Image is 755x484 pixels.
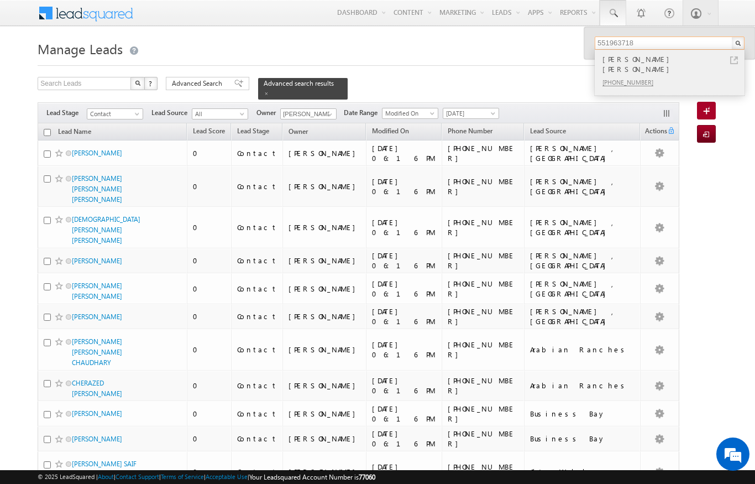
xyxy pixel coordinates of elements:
div: [PERSON_NAME] , [GEOGRAPHIC_DATA] [530,251,635,270]
div: [DATE] 06:16 PM [372,462,437,482]
a: Lead Name [53,126,97,140]
div: Contact [237,222,277,232]
a: [PERSON_NAME] [72,313,122,321]
a: Acceptable Use [206,473,248,480]
div: [PHONE_NUMBER] [448,143,520,163]
span: Contact [87,109,140,119]
div: [DATE] 06:16 PM [372,404,437,424]
div: [PHONE_NUMBER] [448,462,520,482]
a: [DATE] [443,108,499,119]
span: Your Leadsquared Account Number is [249,473,375,481]
div: [PERSON_NAME] [PERSON_NAME] [600,53,748,75]
div: [PERSON_NAME] , [GEOGRAPHIC_DATA] [530,143,635,163]
div: 0 [193,222,226,232]
span: Lead Stage [237,127,269,135]
div: Minimize live chat window [181,6,208,32]
div: 0 [193,467,226,477]
div: [DATE] 06:16 PM [372,279,437,299]
div: 0 [193,434,226,444]
a: Lead Score [187,125,230,139]
span: All [192,109,245,119]
div: Contact [237,148,277,158]
div: 0 [193,284,226,294]
span: Owner [289,127,308,136]
span: © 2025 LeadSquared | | | | | [38,472,375,482]
div: [PERSON_NAME] [289,409,361,419]
span: Advanced Search [172,79,226,89]
span: Manage Leads [38,40,123,58]
textarea: Type your message and hit 'Enter' [14,102,202,331]
div: Contact [237,467,277,477]
div: 0 [193,256,226,266]
span: [DATE] [443,108,496,118]
div: [PERSON_NAME] [289,284,361,294]
img: Search [135,80,140,86]
span: 77060 [359,473,375,481]
button: ? [144,77,158,90]
div: [DATE] 06:16 PM [372,429,437,449]
div: [PHONE_NUMBER] [448,306,520,326]
div: [PHONE_NUMBER] [448,176,520,196]
a: Lead Stage [232,125,275,139]
a: [PERSON_NAME] [PERSON_NAME] [PERSON_NAME] [72,174,122,204]
span: ? [149,79,154,88]
div: [DATE] 06:16 PM [372,340,437,360]
span: Actions [641,125,667,139]
div: Contact [237,181,277,191]
span: Lead Score [193,127,225,135]
div: Arabian Ranches [530,345,635,355]
div: [PERSON_NAME] , [GEOGRAPHIC_DATA] [530,279,635,299]
div: 0 [193,409,226,419]
div: [PERSON_NAME] [289,148,361,158]
a: [PERSON_NAME] [72,149,122,157]
div: [PHONE_NUMBER] [448,429,520,449]
div: [PERSON_NAME] , [GEOGRAPHIC_DATA] [530,217,635,237]
div: [DATE] 06:16 PM [372,217,437,237]
div: [PERSON_NAME] [289,311,361,321]
div: Search Leads [597,33,664,39]
span: Advanced search results [264,79,334,87]
div: [PERSON_NAME] [289,467,361,477]
a: Terms of Service [161,473,204,480]
a: All [192,108,248,119]
a: Contact [87,108,143,119]
span: Modified On [382,108,435,118]
em: Start Chat [149,341,201,356]
a: CHERAZED [PERSON_NAME] [72,379,122,398]
span: Lead Stage [46,108,87,118]
span: Modified On [372,127,409,135]
div: [PERSON_NAME] [289,181,361,191]
div: [PERSON_NAME] [289,256,361,266]
a: [DEMOGRAPHIC_DATA][PERSON_NAME] [PERSON_NAME] [72,215,140,244]
a: Modified On [366,125,415,139]
div: [PHONE_NUMBER] [448,376,520,395]
span: Owner [256,108,280,118]
a: About [98,473,114,480]
div: [PERSON_NAME] [289,222,361,232]
div: 0 [193,311,226,321]
div: Contact [237,434,277,444]
a: [PERSON_NAME] [72,257,122,265]
div: [PERSON_NAME] [289,345,361,355]
div: [DATE] 06:16 PM [372,143,437,163]
div: [PHONE_NUMBER] [448,404,520,424]
div: [PERSON_NAME] [289,434,361,444]
span: Lead Source [151,108,192,118]
div: [DATE] 06:16 PM [372,306,437,326]
div: Contact [237,409,277,419]
div: Contact [237,256,277,266]
div: Contact [237,381,277,391]
div: City Walk [530,467,635,477]
span: Phone Number [448,127,492,135]
a: [PERSON_NAME] [72,435,122,443]
span: Date Range [344,108,382,118]
a: Show All Items [322,109,335,120]
div: [DATE] 06:16 PM [372,176,437,196]
div: Business Bay [530,409,635,419]
div: 0 [193,148,226,158]
div: [DATE] 06:16 PM [372,251,437,270]
input: Check all records [44,129,51,136]
a: [PERSON_NAME] [PERSON_NAME] CHAUDHARY [72,337,122,367]
div: 0 [193,381,226,391]
div: [DATE] 06:16 PM [372,376,437,395]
